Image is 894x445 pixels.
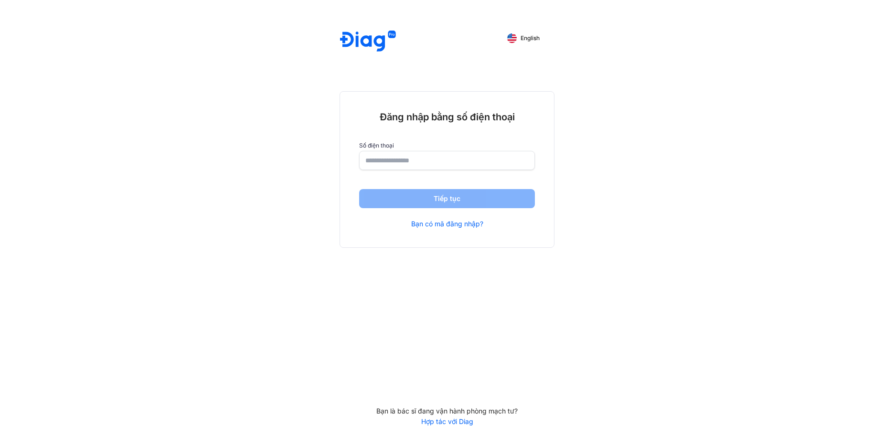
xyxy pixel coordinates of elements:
[521,35,540,42] span: English
[500,31,546,46] button: English
[411,220,483,228] a: Bạn có mã đăng nhập?
[359,142,535,149] label: Số điện thoại
[359,111,535,123] div: Đăng nhập bằng số điện thoại
[340,407,554,415] div: Bạn là bác sĩ đang vận hành phòng mạch tư?
[507,33,517,43] img: English
[340,31,396,53] img: logo
[359,189,535,208] button: Tiếp tục
[340,417,554,426] a: Hợp tác với Diag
